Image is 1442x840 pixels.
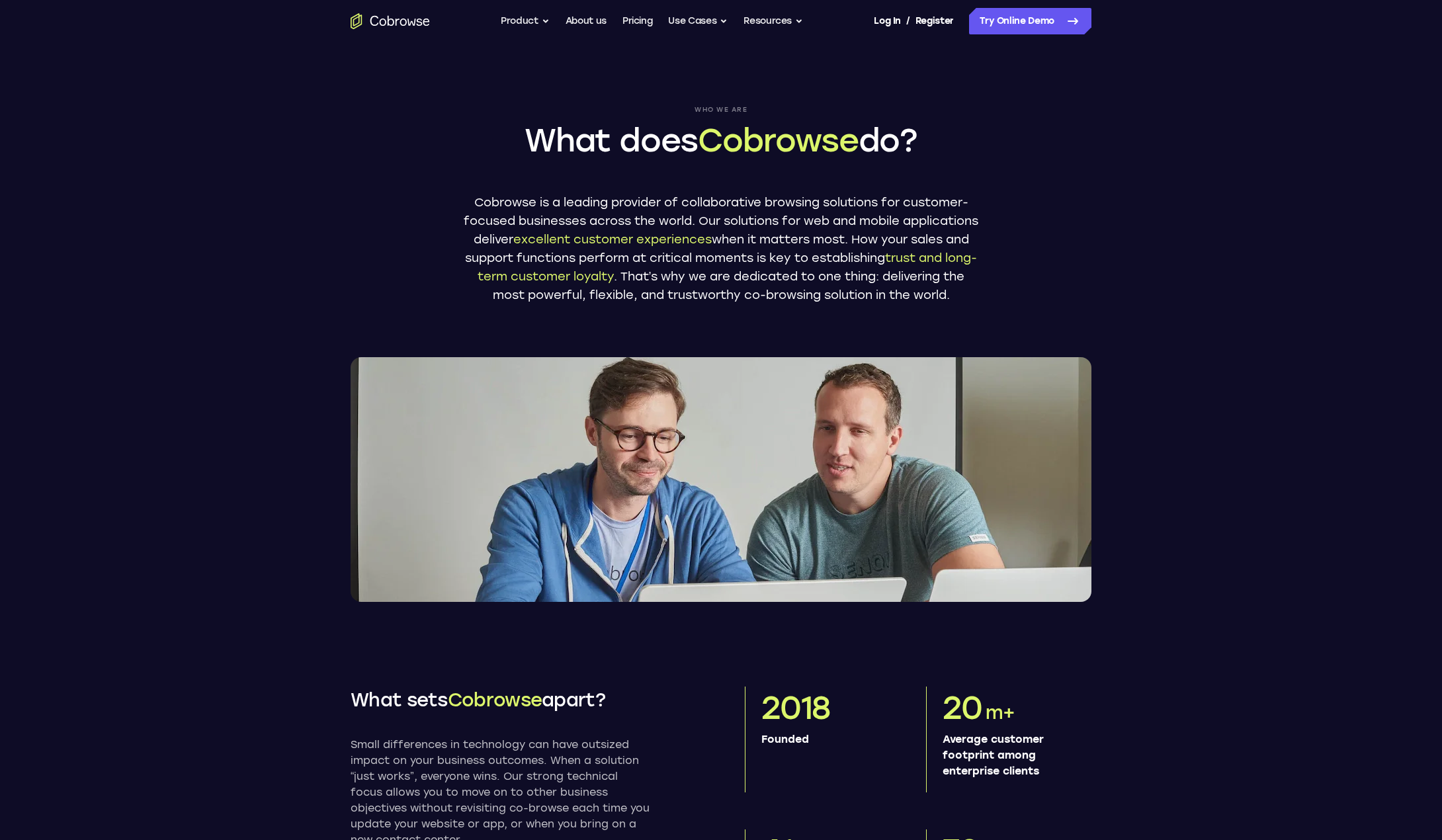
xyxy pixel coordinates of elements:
[513,232,712,247] span: excellent customer experiences
[906,13,910,29] span: /
[969,8,1091,34] a: Try Online Demo
[943,732,1081,779] p: Average customer footprint among enterprise clients
[874,8,900,34] a: Log In
[351,687,650,713] h2: What sets apart?
[668,8,728,34] button: Use Cases
[351,13,430,29] a: Go to the home page
[501,8,550,34] button: Product
[448,689,542,711] span: Cobrowse
[463,106,979,114] span: Who we are
[943,689,982,727] span: 20
[463,119,979,161] h1: What does do?
[622,8,653,34] a: Pricing
[986,701,1015,724] span: m+
[761,732,900,747] p: Founded
[761,689,830,727] span: 2018
[743,8,803,34] button: Resources
[463,193,979,304] p: Cobrowse is a leading provider of collaborative browsing solutions for customer-focused businesse...
[566,8,607,34] a: About us
[351,357,1091,602] img: Two Cobrowse software developers, João and Ross, working on their computers
[698,121,858,159] span: Cobrowse
[915,8,954,34] a: Register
